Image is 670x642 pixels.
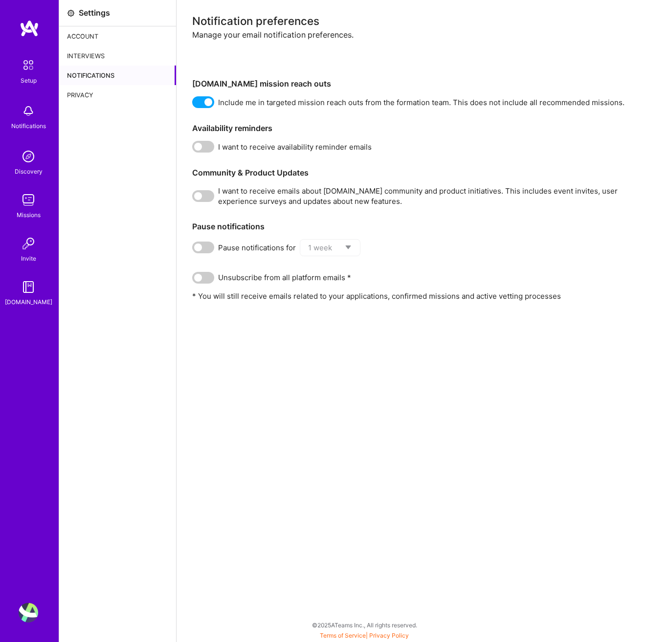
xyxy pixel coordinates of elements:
[192,16,654,26] div: Notification preferences
[218,272,351,283] span: Unsubscribe from all platform emails *
[192,79,654,89] h3: [DOMAIN_NAME] mission reach outs
[369,632,409,639] a: Privacy Policy
[320,632,366,639] a: Terms of Service
[11,121,46,131] div: Notifications
[59,26,176,46] div: Account
[19,234,38,253] img: Invite
[18,55,39,75] img: setup
[192,124,654,133] h3: Availability reminders
[59,46,176,66] div: Interviews
[218,243,296,253] span: Pause notifications for
[19,190,38,210] img: teamwork
[19,277,38,297] img: guide book
[15,166,43,177] div: Discovery
[19,147,38,166] img: discovery
[218,186,654,206] span: I want to receive emails about [DOMAIN_NAME] community and product initiatives. This includes eve...
[17,210,41,220] div: Missions
[218,142,372,152] span: I want to receive availability reminder emails
[20,20,39,37] img: logo
[192,168,654,177] h3: Community & Product Updates
[21,75,37,86] div: Setup
[16,603,41,622] a: User Avatar
[192,30,654,71] div: Manage your email notification preferences.
[320,632,409,639] span: |
[59,85,176,105] div: Privacy
[59,613,670,637] div: © 2025 ATeams Inc., All rights reserved.
[192,222,654,231] h3: Pause notifications
[19,101,38,121] img: bell
[59,66,176,85] div: Notifications
[19,603,38,622] img: User Avatar
[5,297,52,307] div: [DOMAIN_NAME]
[67,9,75,17] i: icon Settings
[192,291,654,301] p: * You will still receive emails related to your applications, confirmed missions and active vetti...
[79,8,110,18] div: Settings
[21,253,36,264] div: Invite
[218,97,625,108] span: Include me in targeted mission reach outs from the formation team. This does not include all reco...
